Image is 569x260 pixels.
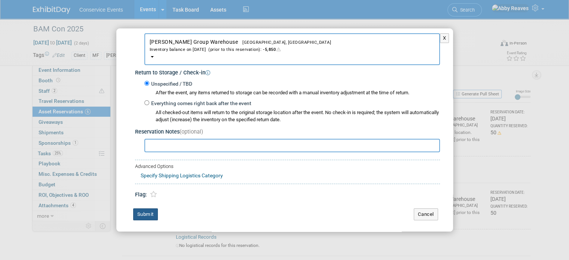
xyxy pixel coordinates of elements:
[150,39,435,53] span: [PERSON_NAME] Group Warehouse
[149,80,192,88] label: Unspecified / TBD
[135,192,147,198] span: Flag:
[135,163,440,170] div: Advanced Options
[238,40,331,45] span: [GEOGRAPHIC_DATA], [GEOGRAPHIC_DATA]
[414,208,438,220] button: Cancel
[150,46,435,53] div: Inventory balance on [DATE] (prior to this reservation):
[440,33,449,43] button: X
[135,128,440,136] div: Reservation Notes
[156,109,440,123] div: All checked-out items will return to the original storage location after the event. No check-in i...
[180,129,203,135] span: (optional)
[144,33,440,65] button: [PERSON_NAME] Group Warehouse[GEOGRAPHIC_DATA], [GEOGRAPHIC_DATA]Inventory balance on [DATE] (pri...
[135,67,440,77] div: Return to Storage / Check-in
[149,100,251,107] label: Everything comes right back after the event
[261,47,282,52] span: -5,850
[144,88,440,97] div: After the event, any items returned to storage can be recorded with a manual inventory adjustment...
[141,172,223,178] a: Specify Shipping Logistics Category
[133,208,158,220] button: Submit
